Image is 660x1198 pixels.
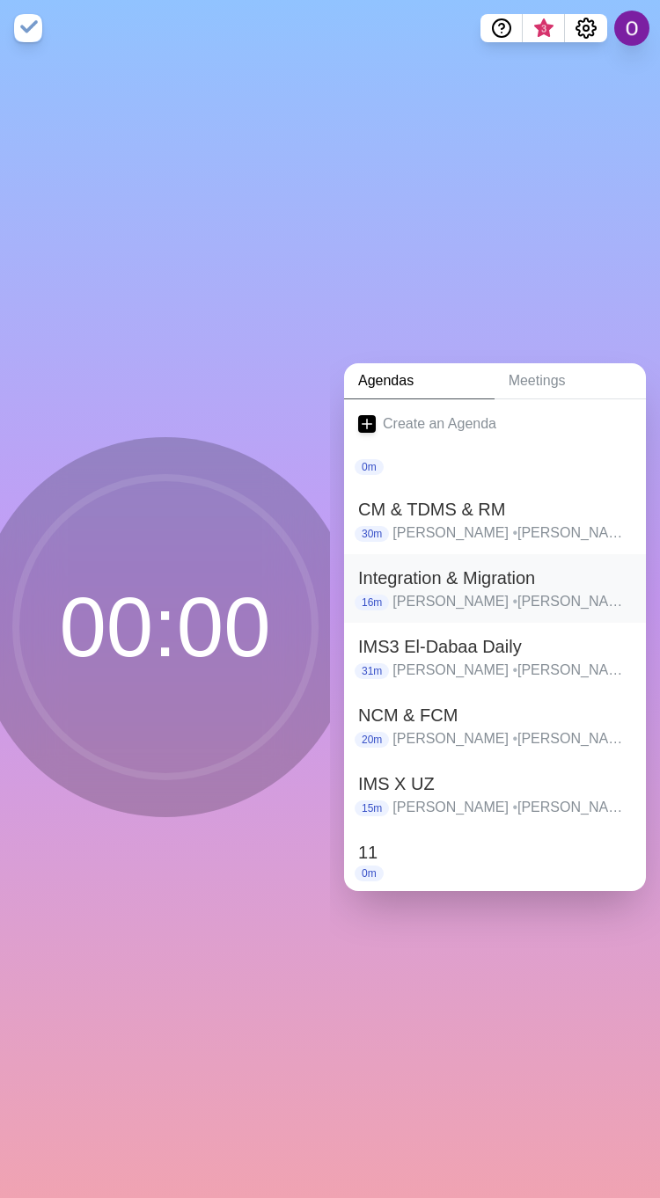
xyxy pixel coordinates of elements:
[480,14,523,42] button: Help
[344,363,495,399] a: Agendas
[355,526,389,542] p: 30m
[358,771,632,797] h2: IMS X UZ
[355,595,389,610] p: 16m
[355,663,389,679] p: 31m
[358,702,632,728] h2: NCM & FCM
[392,522,632,544] p: [PERSON_NAME] [PERSON_NAME] [PERSON_NAME] [PERSON_NAME] [PERSON_NAME] [PERSON_NAME] [PERSON_NAME]...
[392,591,632,612] p: [PERSON_NAME] [PERSON_NAME] [PERSON_NAME] [PERSON_NAME] [PERSON_NAME] [PERSON_NAME] [PERSON_NAME]...
[355,732,389,748] p: 20m
[14,14,42,42] img: timeblocks logo
[358,633,632,660] h2: IMS3 El-Dabaa Daily
[358,496,632,522] h2: CM & TDMS & RM
[512,731,517,746] span: •
[565,14,607,42] button: Settings
[358,839,632,866] h2: 11
[355,800,389,816] p: 15m
[392,797,632,818] p: [PERSON_NAME] [PERSON_NAME] [PERSON_NAME] [PERSON_NAME] [PERSON_NAME] [PERSON_NAME] [PERSON_NAME]...
[392,660,632,681] p: [PERSON_NAME] [PERSON_NAME] [PERSON_NAME] [PERSON_NAME] [PERSON_NAME] [PERSON_NAME] [PERSON_NAME]...
[512,662,517,677] span: •
[355,866,384,881] p: 0m
[344,399,646,449] a: Create an Agenda
[523,14,565,42] button: What’s new
[355,459,384,475] p: 0m
[392,728,632,749] p: [PERSON_NAME] [PERSON_NAME] [PERSON_NAME] [PERSON_NAME] [PERSON_NAME] [PERSON_NAME] [PERSON_NAME]...
[358,565,632,591] h2: Integration & Migration
[512,800,517,814] span: •
[537,22,551,36] span: 3
[495,363,646,399] a: Meetings
[512,594,517,609] span: •
[512,525,517,540] span: •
